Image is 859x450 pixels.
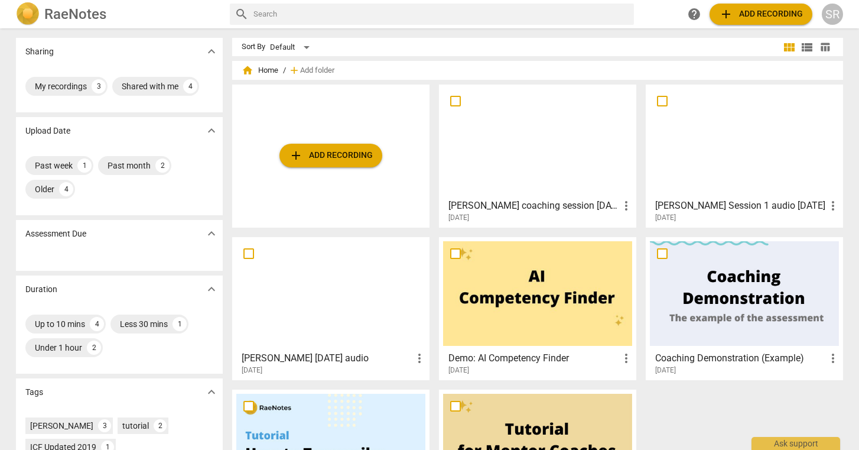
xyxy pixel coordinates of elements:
[25,283,57,296] p: Duration
[236,241,425,375] a: [PERSON_NAME] [DATE] audio[DATE]
[443,241,632,375] a: Demo: AI Competency Finder[DATE]
[203,280,220,298] button: Show more
[108,160,151,171] div: Past month
[719,7,733,21] span: add
[44,6,106,22] h2: RaeNotes
[204,124,219,138] span: expand_more
[719,7,803,21] span: Add recording
[826,351,840,365] span: more_vert
[655,199,826,213] h3: Haley Session 1 audio July 24 2025
[90,317,104,331] div: 4
[25,228,86,240] p: Assessment Due
[204,282,219,296] span: expand_more
[122,420,149,432] div: tutorial
[289,148,373,163] span: Add recording
[289,148,303,163] span: add
[780,38,798,56] button: Tile view
[242,43,265,51] div: Sort By
[35,160,73,171] div: Past week
[655,351,826,365] h3: Coaching Demonstration (Example)
[448,351,619,365] h3: Demo: AI Competency Finder
[155,158,170,173] div: 2
[204,226,219,241] span: expand_more
[59,182,73,196] div: 4
[98,419,111,432] div: 3
[650,89,839,222] a: [PERSON_NAME] Session 1 audio [DATE][DATE]
[687,7,701,21] span: help
[203,122,220,140] button: Show more
[826,199,840,213] span: more_vert
[30,420,93,432] div: [PERSON_NAME]
[710,4,812,25] button: Upload
[204,44,219,59] span: expand_more
[35,80,87,92] div: My recordings
[25,46,54,58] p: Sharing
[655,365,676,375] span: [DATE]
[288,64,300,76] span: add
[35,318,85,330] div: Up to 10 mins
[203,383,220,401] button: Show more
[16,2,40,26] img: Logo
[619,351,633,365] span: more_vert
[800,40,814,54] span: view_list
[25,386,43,399] p: Tags
[242,351,412,365] h3: Brenda July 23 2025 audio
[204,385,219,399] span: expand_more
[655,213,676,223] span: [DATE]
[242,365,262,375] span: [DATE]
[816,38,834,56] button: Table view
[203,43,220,60] button: Show more
[92,79,106,93] div: 3
[25,125,70,137] p: Upload Date
[120,318,168,330] div: Less 30 mins
[16,2,220,26] a: LogoRaeNotes
[822,4,843,25] button: SR
[650,241,839,375] a: Coaching Demonstration (Example)[DATE]
[235,7,249,21] span: search
[183,79,197,93] div: 4
[619,199,633,213] span: more_vert
[448,199,619,213] h3: Dee coaching session July 7th
[77,158,92,173] div: 1
[751,437,840,450] div: Ask support
[819,41,831,53] span: table_chart
[283,66,286,75] span: /
[443,89,632,222] a: [PERSON_NAME] coaching session [DATE][DATE]
[270,38,314,57] div: Default
[798,38,816,56] button: List view
[684,4,705,25] a: Help
[35,342,82,354] div: Under 1 hour
[448,365,469,375] span: [DATE]
[448,213,469,223] span: [DATE]
[253,5,629,24] input: Search
[300,66,334,75] span: Add folder
[412,351,427,365] span: more_vert
[782,40,796,54] span: view_module
[87,341,101,355] div: 2
[242,64,253,76] span: home
[242,64,278,76] span: Home
[279,144,382,167] button: Upload
[154,419,167,432] div: 2
[173,317,187,331] div: 1
[35,183,54,195] div: Older
[122,80,178,92] div: Shared with me
[203,225,220,242] button: Show more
